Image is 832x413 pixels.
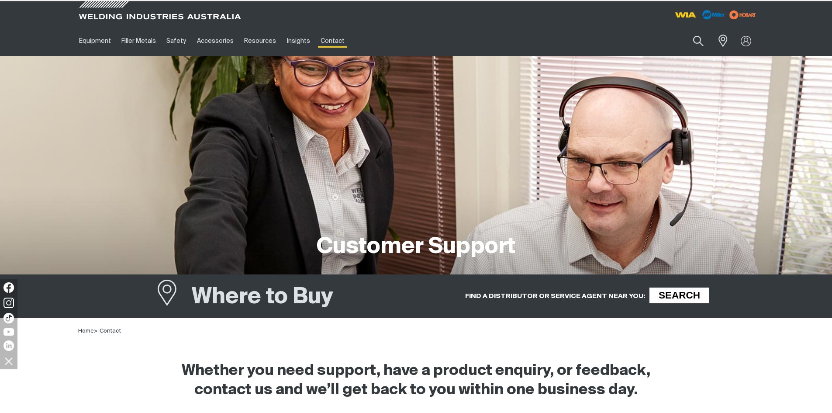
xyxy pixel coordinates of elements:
[727,8,759,21] img: miller
[116,26,161,56] a: Filler Metals
[281,26,315,56] a: Insights
[684,31,713,51] button: Search products
[78,328,94,334] a: Home
[192,283,333,312] h1: Where to Buy
[74,26,116,56] a: Equipment
[649,288,709,303] a: SEARCH
[161,26,191,56] a: Safety
[156,282,192,315] a: Where to Buy
[672,31,713,51] input: Product name or item number...
[651,288,708,303] span: SEARCH
[3,340,14,351] img: LinkedIn
[100,328,121,334] a: Contact
[94,328,98,334] span: >
[192,26,239,56] a: Accessories
[1,354,16,368] img: hide socials
[465,292,645,300] h5: FIND A DISTRIBUTOR OR SERVICE AGENT NEAR YOU:
[239,26,281,56] a: Resources
[3,328,14,336] img: YouTube
[3,313,14,323] img: TikTok
[74,26,587,56] nav: Main
[317,233,515,261] h1: Customer Support
[315,26,350,56] a: Contact
[3,298,14,308] img: Instagram
[3,282,14,293] img: Facebook
[170,361,663,400] h2: Whether you need support, have a product enquiry, or feedback, contact us and we’ll get back to y...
